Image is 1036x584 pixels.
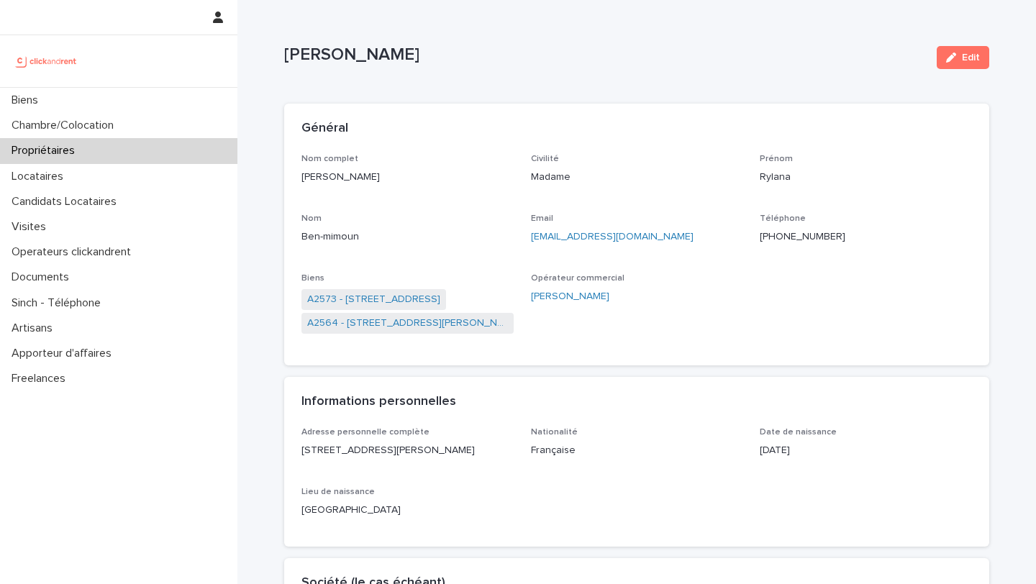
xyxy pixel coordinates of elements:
[531,428,578,437] span: Nationalité
[6,372,77,385] p: Freelances
[531,214,553,223] span: Email
[6,321,64,335] p: Artisans
[301,394,456,410] h2: Informations personnelles
[760,232,845,242] ringoverc2c-number-84e06f14122c: [PHONE_NUMBER]
[531,155,559,163] span: Civilité
[6,195,128,209] p: Candidats Locataires
[760,170,972,185] p: Rylana
[6,347,123,360] p: Apporteur d'affaires
[301,155,358,163] span: Nom complet
[301,214,322,223] span: Nom
[301,170,514,185] p: [PERSON_NAME]
[6,245,142,259] p: Operateurs clickandrent
[6,93,50,107] p: Biens
[760,443,972,458] p: [DATE]
[301,443,514,458] p: [STREET_ADDRESS][PERSON_NAME]
[760,214,806,223] span: Téléphone
[301,229,514,245] p: Ben-mimoun
[531,274,624,283] span: Opérateur commercial
[6,119,125,132] p: Chambre/Colocation
[531,170,743,185] p: Madame
[301,274,324,283] span: Biens
[6,270,81,284] p: Documents
[760,428,837,437] span: Date de naissance
[301,503,514,518] p: [GEOGRAPHIC_DATA]
[6,296,112,310] p: Sinch - Téléphone
[301,121,348,137] h2: Général
[307,316,508,331] a: A2564 - [STREET_ADDRESS][PERSON_NAME]
[760,155,793,163] span: Prénom
[12,47,81,76] img: UCB0brd3T0yccxBKYDjQ
[301,488,375,496] span: Lieu de naissance
[6,220,58,234] p: Visites
[301,428,430,437] span: Adresse personnelle complète
[531,443,743,458] p: Française
[531,289,609,304] a: [PERSON_NAME]
[307,292,440,307] a: A2573 - [STREET_ADDRESS]
[937,46,989,69] button: Edit
[284,45,925,65] p: [PERSON_NAME]
[6,170,75,183] p: Locataires
[531,232,694,242] a: [EMAIL_ADDRESS][DOMAIN_NAME]
[6,144,86,158] p: Propriétaires
[760,232,845,242] ringoverc2c-84e06f14122c: Call with Ringover
[962,53,980,63] span: Edit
